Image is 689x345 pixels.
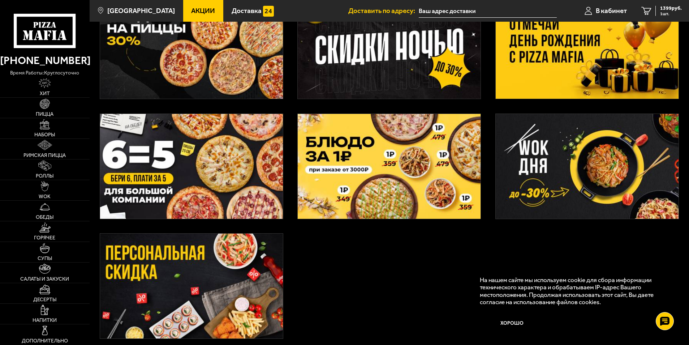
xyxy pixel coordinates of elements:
span: Напитки [33,318,57,323]
span: WOK [39,194,51,199]
span: В кабинет [596,7,627,14]
span: Хит [40,91,50,96]
span: Римская пицца [23,153,66,158]
span: Наборы [34,132,55,137]
span: Дополнительно [22,338,68,344]
input: Ваш адрес доставки [419,4,556,18]
span: Пицца [36,112,53,117]
span: 1 шт. [660,12,682,16]
span: Обеды [36,215,53,220]
span: 1399 руб. [660,6,682,11]
span: Горячее [34,235,55,240]
span: Роллы [36,174,53,179]
span: Десерты [33,297,56,302]
span: [GEOGRAPHIC_DATA] [107,7,175,14]
span: Супы [38,256,52,261]
button: Хорошо [480,313,544,335]
img: 15daf4d41897b9f0e9f617042186c801.svg [263,6,274,17]
span: Доставка [232,7,262,14]
span: Акции [191,7,215,14]
span: Салаты и закуски [20,277,69,282]
p: На нашем сайте мы используем cookie для сбора информации технического характера и обрабатываем IP... [480,276,668,306]
span: Доставить по адресу: [348,7,419,14]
